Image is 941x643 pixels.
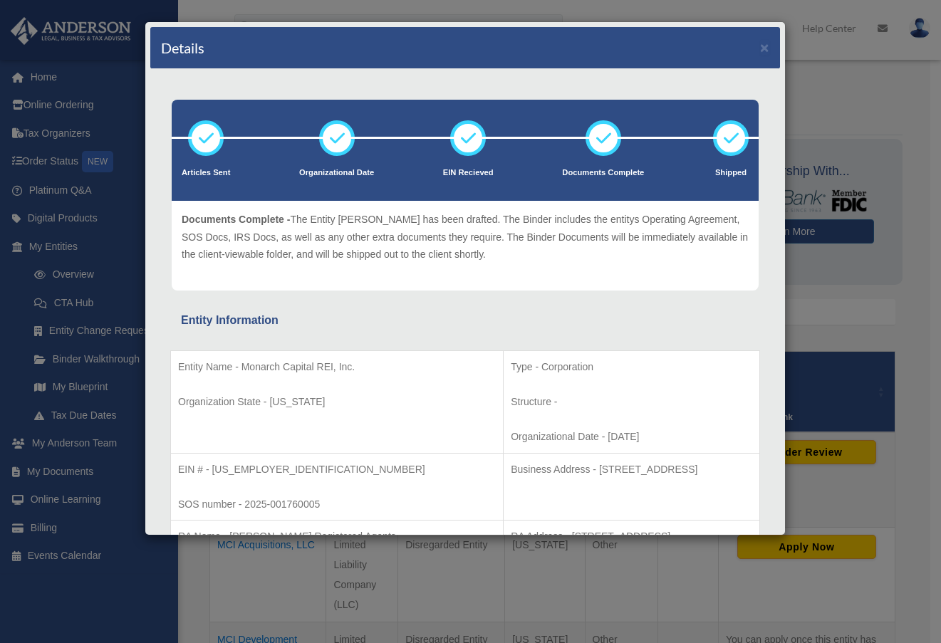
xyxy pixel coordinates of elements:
p: EIN # - [US_EMPLOYER_IDENTIFICATION_NUMBER] [178,461,496,479]
p: The Entity [PERSON_NAME] has been drafted. The Binder includes the entitys Operating Agreement, S... [182,211,749,263]
p: SOS number - 2025-001760005 [178,496,496,513]
p: EIN Recieved [443,166,494,180]
h4: Details [161,38,204,58]
p: Type - Corporation [511,358,752,376]
p: Organizational Date - [DATE] [511,428,752,446]
p: RA Address - [STREET_ADDRESS] [511,528,752,545]
p: Documents Complete [562,166,644,180]
p: Business Address - [STREET_ADDRESS] [511,461,752,479]
p: Articles Sent [182,166,230,180]
p: Organization State - [US_STATE] [178,393,496,411]
div: Entity Information [181,310,749,330]
p: RA Name - [PERSON_NAME] Registered Agents [178,528,496,545]
p: Entity Name - Monarch Capital REI, Inc. [178,358,496,376]
p: Organizational Date [299,166,374,180]
span: Documents Complete - [182,214,290,225]
p: Shipped [713,166,749,180]
button: × [760,40,769,55]
p: Structure - [511,393,752,411]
